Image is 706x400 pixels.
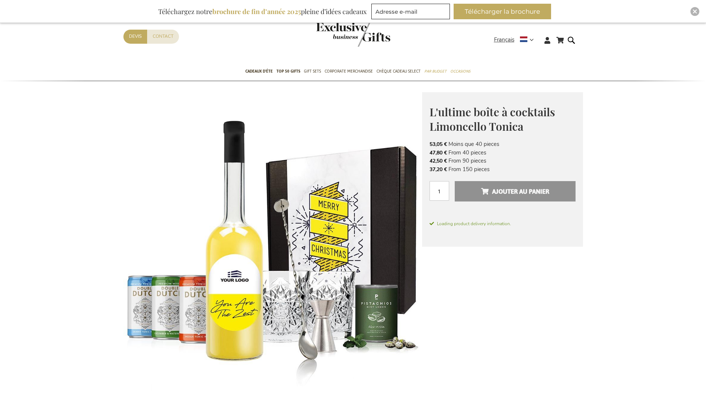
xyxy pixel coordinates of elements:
a: Corporate Merchandise [325,63,373,81]
span: 37,20 € [430,166,447,173]
div: Téléchargez notre pleine d’idées cadeaux [155,4,370,19]
span: Corporate Merchandise [325,67,373,75]
div: Close [690,7,699,16]
span: 42,50 € [430,157,447,164]
span: 47,80 € [430,149,447,156]
span: L'ultime boîte à cocktails Limoncello Tonica [430,104,555,134]
a: Occasions [450,63,470,81]
span: Gift Sets [304,67,321,75]
li: From 90 pieces [430,157,576,165]
span: Français [494,36,514,44]
span: TOP 50 Gifts [276,67,300,75]
span: 53,05 € [430,141,447,148]
span: Cadeaux D'Éte [245,67,273,75]
a: Gift Sets [304,63,321,81]
a: Par budget [424,63,447,81]
span: Par budget [424,67,447,75]
a: Chèque Cadeau Select [377,63,421,81]
b: brochure de fin d’année 2025 [212,7,301,16]
input: Qté [430,181,449,201]
img: Close [693,9,697,14]
span: Occasions [450,67,470,75]
li: From 40 pieces [430,149,576,157]
input: Adresse e-mail [371,4,450,19]
li: Moins que 40 pieces [430,140,576,148]
img: The Ultimate Limoncello Tonica Cocktail Box [123,92,422,390]
img: Exclusive Business gifts logo [316,22,390,47]
form: marketing offers and promotions [371,4,452,21]
a: Devis [123,30,147,43]
a: store logo [316,22,353,47]
a: Cadeaux D'Éte [245,63,273,81]
button: Télécharger la brochure [454,4,551,19]
span: Loading product delivery information. [430,220,576,227]
span: Chèque Cadeau Select [377,67,421,75]
a: TOP 50 Gifts [276,63,300,81]
a: Contact [147,30,179,43]
li: From 150 pieces [430,165,576,173]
